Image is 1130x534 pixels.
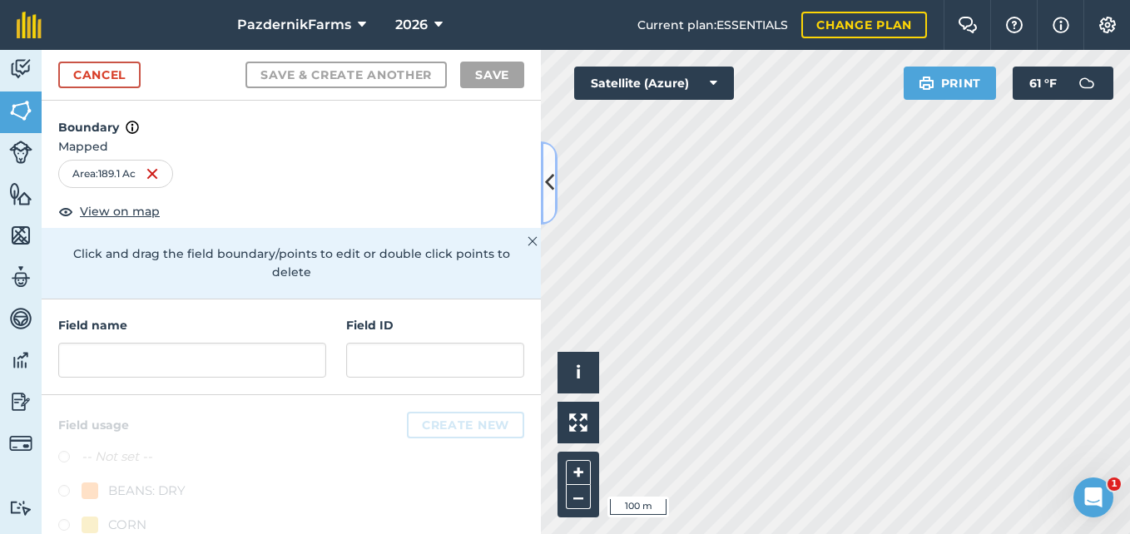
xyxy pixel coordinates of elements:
img: svg+xml;base64,PHN2ZyB4bWxucz0iaHR0cDovL3d3dy53My5vcmcvMjAwMC9zdmciIHdpZHRoPSI1NiIgaGVpZ2h0PSI2MC... [9,223,32,248]
button: – [566,485,591,509]
button: View on map [58,201,160,221]
img: A cog icon [1098,17,1118,33]
button: Print [904,67,997,100]
button: Satellite (Azure) [574,67,734,100]
button: 61 °F [1013,67,1113,100]
span: Mapped [42,137,541,156]
h4: Boundary [42,101,541,137]
iframe: Intercom live chat [1073,477,1113,517]
img: svg+xml;base64,PHN2ZyB4bWxucz0iaHR0cDovL3d3dy53My5vcmcvMjAwMC9zdmciIHdpZHRoPSIxNiIgaGVpZ2h0PSIyNC... [146,164,159,184]
button: + [566,460,591,485]
img: svg+xml;base64,PD94bWwgdmVyc2lvbj0iMS4wIiBlbmNvZGluZz0idXRmLTgiPz4KPCEtLSBHZW5lcmF0b3I6IEFkb2JlIE... [9,57,32,82]
img: A question mark icon [1004,17,1024,33]
p: Click and drag the field boundary/points to edit or double click points to delete [58,245,524,282]
img: svg+xml;base64,PHN2ZyB4bWxucz0iaHR0cDovL3d3dy53My5vcmcvMjAwMC9zdmciIHdpZHRoPSI1NiIgaGVpZ2h0PSI2MC... [9,181,32,206]
img: svg+xml;base64,PD94bWwgdmVyc2lvbj0iMS4wIiBlbmNvZGluZz0idXRmLTgiPz4KPCEtLSBHZW5lcmF0b3I6IEFkb2JlIE... [9,432,32,455]
img: svg+xml;base64,PHN2ZyB4bWxucz0iaHR0cDovL3d3dy53My5vcmcvMjAwMC9zdmciIHdpZHRoPSIxOSIgaGVpZ2h0PSIyNC... [919,73,934,93]
img: svg+xml;base64,PHN2ZyB4bWxucz0iaHR0cDovL3d3dy53My5vcmcvMjAwMC9zdmciIHdpZHRoPSIxNyIgaGVpZ2h0PSIxNy... [126,117,139,137]
img: svg+xml;base64,PD94bWwgdmVyc2lvbj0iMS4wIiBlbmNvZGluZz0idXRmLTgiPz4KPCEtLSBHZW5lcmF0b3I6IEFkb2JlIE... [1070,67,1103,100]
img: Two speech bubbles overlapping with the left bubble in the forefront [958,17,978,33]
img: fieldmargin Logo [17,12,42,38]
div: Area : 189.1 Ac [58,160,173,188]
button: i [558,352,599,393]
span: PazdernikFarms [237,15,351,35]
a: Cancel [58,62,141,88]
a: Change plan [801,12,927,38]
span: i [576,362,581,383]
span: 2026 [395,15,428,35]
h4: Field ID [346,316,524,334]
img: svg+xml;base64,PHN2ZyB4bWxucz0iaHR0cDovL3d3dy53My5vcmcvMjAwMC9zdmciIHdpZHRoPSIxNyIgaGVpZ2h0PSIxNy... [1053,15,1069,35]
img: Four arrows, one pointing top left, one top right, one bottom right and the last bottom left [569,413,587,432]
button: Save [460,62,524,88]
img: svg+xml;base64,PD94bWwgdmVyc2lvbj0iMS4wIiBlbmNvZGluZz0idXRmLTgiPz4KPCEtLSBHZW5lcmF0b3I6IEFkb2JlIE... [9,141,32,164]
img: svg+xml;base64,PD94bWwgdmVyc2lvbj0iMS4wIiBlbmNvZGluZz0idXRmLTgiPz4KPCEtLSBHZW5lcmF0b3I6IEFkb2JlIE... [9,500,32,516]
img: svg+xml;base64,PD94bWwgdmVyc2lvbj0iMS4wIiBlbmNvZGluZz0idXRmLTgiPz4KPCEtLSBHZW5lcmF0b3I6IEFkb2JlIE... [9,348,32,373]
span: 1 [1108,477,1121,491]
img: svg+xml;base64,PD94bWwgdmVyc2lvbj0iMS4wIiBlbmNvZGluZz0idXRmLTgiPz4KPCEtLSBHZW5lcmF0b3I6IEFkb2JlIE... [9,389,32,414]
img: svg+xml;base64,PD94bWwgdmVyc2lvbj0iMS4wIiBlbmNvZGluZz0idXRmLTgiPz4KPCEtLSBHZW5lcmF0b3I6IEFkb2JlIE... [9,306,32,331]
h4: Field name [58,316,326,334]
button: Save & Create Another [245,62,447,88]
img: svg+xml;base64,PD94bWwgdmVyc2lvbj0iMS4wIiBlbmNvZGluZz0idXRmLTgiPz4KPCEtLSBHZW5lcmF0b3I6IEFkb2JlIE... [9,265,32,289]
span: Current plan : ESSENTIALS [637,16,788,34]
img: svg+xml;base64,PHN2ZyB4bWxucz0iaHR0cDovL3d3dy53My5vcmcvMjAwMC9zdmciIHdpZHRoPSI1NiIgaGVpZ2h0PSI2MC... [9,98,32,123]
img: svg+xml;base64,PHN2ZyB4bWxucz0iaHR0cDovL3d3dy53My5vcmcvMjAwMC9zdmciIHdpZHRoPSIyMiIgaGVpZ2h0PSIzMC... [528,231,538,251]
img: svg+xml;base64,PHN2ZyB4bWxucz0iaHR0cDovL3d3dy53My5vcmcvMjAwMC9zdmciIHdpZHRoPSIxOCIgaGVpZ2h0PSIyNC... [58,201,73,221]
span: View on map [80,202,160,220]
span: 61 ° F [1029,67,1057,100]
